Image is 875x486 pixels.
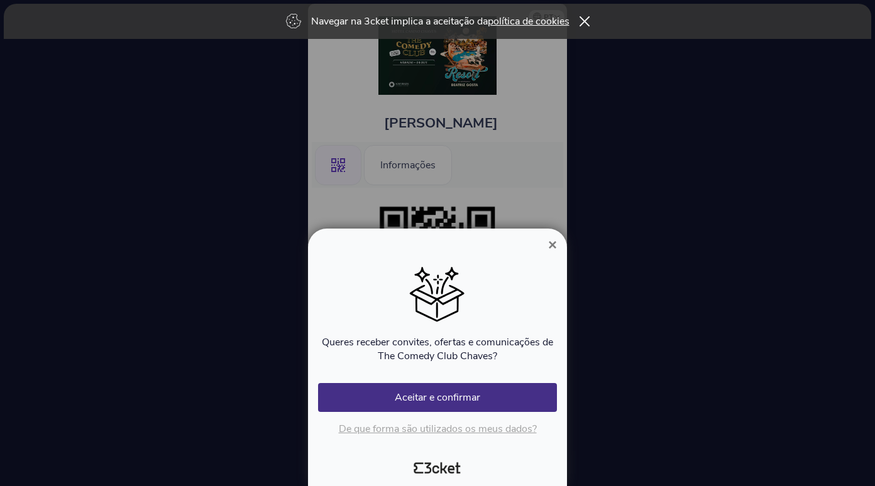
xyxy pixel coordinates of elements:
[311,14,570,28] p: Navegar na 3cket implica a aceitação da
[318,383,557,412] button: Aceitar e confirmar
[488,14,570,28] a: política de cookies
[318,335,557,363] p: Queres receber convites, ofertas e comunicações de The Comedy Club Chaves?
[318,422,557,436] p: De que forma são utilizados os meus dados?
[548,236,557,253] span: ×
